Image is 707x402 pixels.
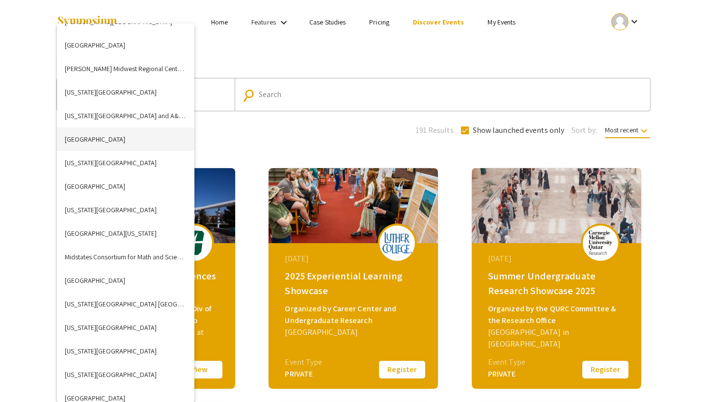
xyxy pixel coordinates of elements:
[57,175,194,198] button: [GEOGRAPHIC_DATA]
[57,127,194,151] button: [GEOGRAPHIC_DATA]
[57,33,194,57] button: [GEOGRAPHIC_DATA]
[57,316,194,339] button: [US_STATE][GEOGRAPHIC_DATA]
[57,339,194,363] button: [US_STATE][GEOGRAPHIC_DATA]
[57,80,194,104] button: [US_STATE][GEOGRAPHIC_DATA]
[57,198,194,222] button: [US_STATE][GEOGRAPHIC_DATA]
[57,222,194,245] button: [GEOGRAPHIC_DATA][US_STATE]
[57,245,194,269] button: Midstates Consortium for Math and Science
[57,292,194,316] button: [US_STATE][GEOGRAPHIC_DATA] [GEOGRAPHIC_DATA]
[57,104,194,127] button: [US_STATE][GEOGRAPHIC_DATA] and A&M - [GEOGRAPHIC_DATA]
[57,57,194,80] button: [PERSON_NAME] Midwest Regional Center of Excellence (LSMRCE)
[57,269,194,292] button: [GEOGRAPHIC_DATA]
[57,151,194,175] button: [US_STATE][GEOGRAPHIC_DATA]
[57,363,194,386] button: [US_STATE][GEOGRAPHIC_DATA]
